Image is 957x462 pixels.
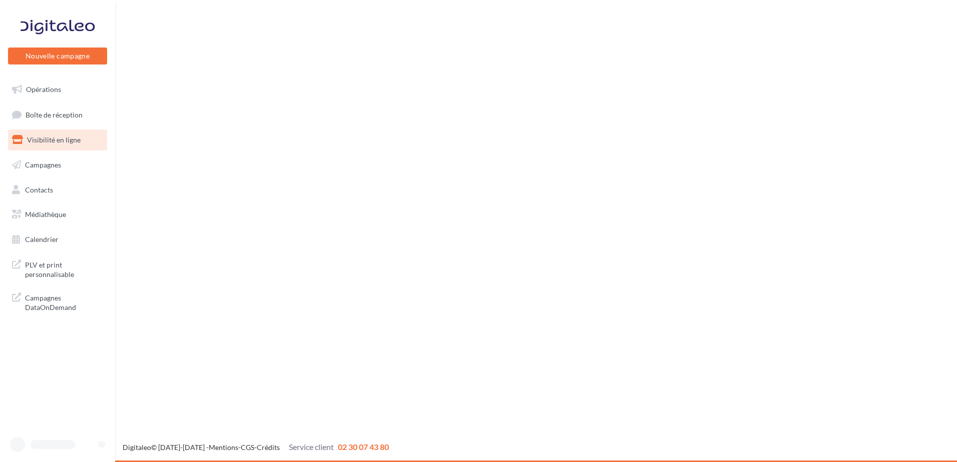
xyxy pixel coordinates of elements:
[123,443,389,451] span: © [DATE]-[DATE] - - -
[6,79,109,100] a: Opérations
[257,443,280,451] a: Crédits
[6,129,109,150] a: Visibilité en ligne
[6,287,109,316] a: Campagnes DataOnDemand
[27,135,81,144] span: Visibilité en ligne
[25,235,59,243] span: Calendrier
[6,154,109,175] a: Campagnes
[241,443,254,451] a: CGS
[26,110,83,118] span: Boîte de réception
[25,258,103,279] span: PLV et print personnalisable
[25,185,53,193] span: Contacts
[6,229,109,250] a: Calendrier
[8,47,107,64] button: Nouvelle campagne
[6,204,109,225] a: Médiathèque
[25,291,103,312] span: Campagnes DataOnDemand
[6,104,109,125] a: Boîte de réception
[25,210,66,218] span: Médiathèque
[123,443,151,451] a: Digitaleo
[209,443,238,451] a: Mentions
[6,254,109,283] a: PLV et print personnalisable
[338,442,389,451] span: 02 30 07 43 80
[25,160,61,169] span: Campagnes
[289,442,334,451] span: Service client
[6,179,109,200] a: Contacts
[26,85,61,93] span: Opérations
